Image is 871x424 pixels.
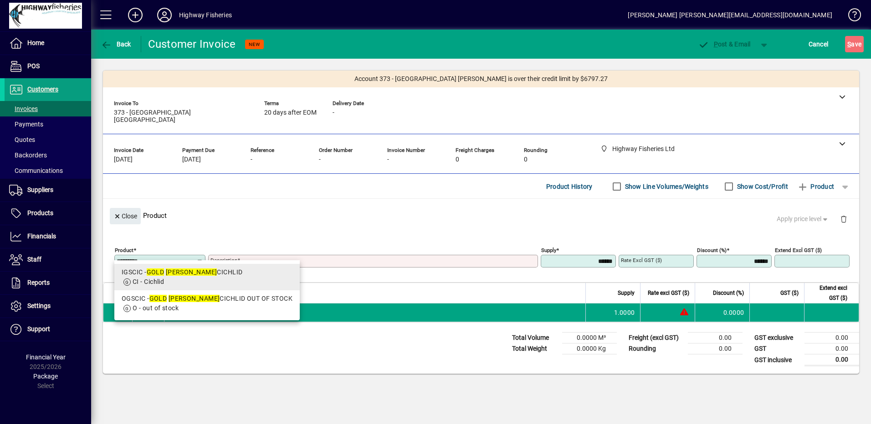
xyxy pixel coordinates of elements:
span: O - out of stock [133,304,179,312]
mat-label: Discount (%) [697,247,727,253]
span: Product History [546,179,593,194]
button: Apply price level [773,211,833,227]
span: Close [113,209,137,224]
span: [DATE] [182,156,201,163]
span: Payments [9,121,43,128]
span: Supply [618,288,635,298]
span: ave [847,37,861,51]
a: Home [5,32,91,55]
span: Back [101,40,131,48]
button: Cancel [806,36,831,52]
span: Home [27,39,44,46]
mat-label: Extend excl GST ($) [775,247,822,253]
td: 0.0000 Kg [562,343,617,354]
a: Financials [5,225,91,248]
mat-label: Description [210,257,237,263]
span: Communications [9,167,63,174]
span: 373 - [GEOGRAPHIC_DATA] [GEOGRAPHIC_DATA] [114,109,251,124]
span: Account 373 - [GEOGRAPHIC_DATA] [PERSON_NAME] is over their credit limit by $6797.27 [354,74,608,84]
button: Delete [833,208,855,230]
span: Customers [27,86,58,93]
a: Support [5,318,91,341]
a: POS [5,55,91,78]
span: 0 [524,156,528,163]
td: 0.0000 M³ [562,333,617,343]
app-page-header-button: Back [91,36,141,52]
td: 0.00 [688,333,743,343]
div: Product [103,199,859,232]
a: Suppliers [5,179,91,202]
app-page-header-button: Delete [833,215,855,223]
div: IGSCIC - CICHLID [122,268,292,277]
span: - [251,156,252,163]
span: 20 days after EOM [264,109,317,116]
td: Rounding [624,343,688,354]
span: Apply price level [777,214,830,224]
span: Financials [27,232,56,240]
a: Invoices [5,101,91,116]
button: Back [98,36,133,52]
span: - [387,156,389,163]
a: Communications [5,163,91,178]
a: Products [5,202,91,225]
em: GOLD [147,268,164,276]
span: Settings [27,302,51,309]
span: Backorders [9,151,47,159]
app-page-header-button: Close [108,212,143,220]
span: POS [27,62,40,70]
span: 0 [456,156,459,163]
button: Close [110,208,141,224]
span: 1.0000 [614,308,635,317]
span: NEW [249,41,260,47]
span: Package [33,373,58,380]
label: Show Cost/Profit [735,182,788,191]
a: Reports [5,272,91,294]
span: Reports [27,279,50,286]
span: - [333,109,334,116]
a: Settings [5,295,91,318]
span: Invoices [9,105,38,112]
td: 0.00 [804,333,859,343]
td: Total Weight [507,343,562,354]
td: GST exclusive [750,333,804,343]
td: 0.00 [804,354,859,366]
span: ost & Email [698,40,751,48]
div: Highway Fisheries [179,8,232,22]
td: Freight (excl GST) [624,333,688,343]
td: 0.0000 [695,303,749,322]
mat-option: OGSCIC - GOLD SAUM CICHLID OUT OF STOCK [114,290,300,317]
a: Staff [5,248,91,271]
em: [PERSON_NAME] [169,295,220,302]
mat-option: IGSCIC - GOLD SAUM CICHLID [114,264,300,290]
span: Staff [27,256,41,263]
label: Show Line Volumes/Weights [623,182,708,191]
em: GOLD [149,295,167,302]
mat-label: Supply [541,247,556,253]
button: Post & Email [693,36,755,52]
span: CI - Cichlid [133,278,164,285]
mat-label: Product [115,247,133,253]
div: Customer Invoice [148,37,236,51]
div: OGSCIC - CICHLID OUT OF STOCK [122,294,292,303]
span: [DATE] [114,156,133,163]
td: GST inclusive [750,354,804,366]
span: GST ($) [780,288,799,298]
td: Total Volume [507,333,562,343]
span: Discount (%) [713,288,744,298]
a: Backorders [5,147,91,163]
span: P [714,40,718,48]
td: 0.00 [804,343,859,354]
span: Cancel [809,37,829,51]
a: Payments [5,116,91,132]
button: Profile [150,7,179,23]
em: [PERSON_NAME] [166,268,217,276]
div: [PERSON_NAME] [PERSON_NAME][EMAIL_ADDRESS][DOMAIN_NAME] [628,8,832,22]
span: Products [27,209,53,217]
span: Quotes [9,136,35,143]
td: 0.00 [688,343,743,354]
mat-label: Rate excl GST ($) [621,257,662,263]
td: GST [750,343,804,354]
span: Suppliers [27,186,53,193]
button: Product History [543,178,596,195]
button: Save [845,36,864,52]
